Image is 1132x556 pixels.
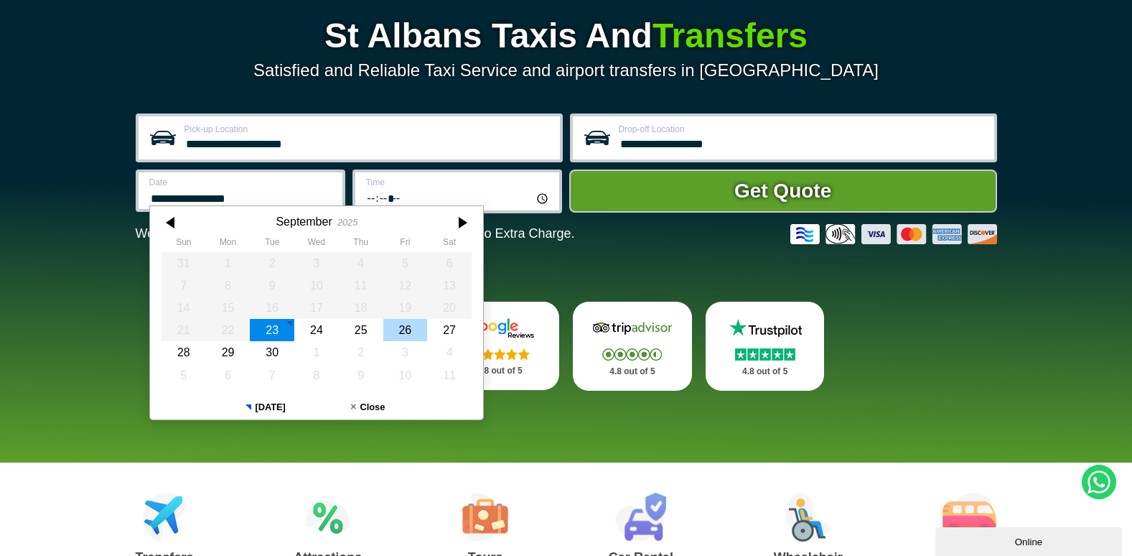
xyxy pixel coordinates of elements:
[338,297,383,319] div: 18 September 2025
[205,252,250,274] div: 01 September 2025
[317,395,419,420] button: Close
[573,302,692,391] a: Tripadvisor Stars 4.8 out of 5
[205,364,250,386] div: 06 October 2025
[250,364,294,386] div: 07 October 2025
[136,19,997,53] h1: St Albans Taxis And
[149,178,334,187] label: Date
[162,319,206,341] div: 21 September 2025
[338,341,383,363] div: 02 October 2025
[338,319,383,341] div: 25 September 2025
[366,178,551,187] label: Time
[462,493,508,542] img: Tours
[338,364,383,386] div: 09 October 2025
[306,493,350,542] img: Attractions
[615,493,666,542] img: Car Rental
[162,237,206,251] th: Sunday
[935,524,1125,556] iframe: chat widget
[383,274,427,297] div: 12 September 2025
[294,297,339,319] div: 17 September 2025
[410,226,574,241] span: The Car at No Extra Charge.
[383,237,427,251] th: Friday
[338,237,383,251] th: Thursday
[456,362,543,380] p: 4.8 out of 5
[427,364,472,386] div: 11 October 2025
[162,364,206,386] div: 05 October 2025
[214,395,317,420] button: [DATE]
[427,319,472,341] div: 27 September 2025
[294,364,339,386] div: 08 October 2025
[294,274,339,297] div: 10 September 2025
[294,252,339,274] div: 03 September 2025
[250,341,294,363] div: 30 September 2025
[652,17,808,55] span: Transfers
[136,226,575,241] p: We Now Accept Card & Contactless Payment In
[427,274,472,297] div: 13 September 2025
[250,319,294,341] div: 23 September 2025
[294,319,339,341] div: 24 September 2025
[162,274,206,297] div: 07 September 2025
[383,341,427,363] div: 03 October 2025
[735,348,795,361] img: Stars
[602,348,662,361] img: Stars
[457,318,543,339] img: Google
[337,217,357,228] div: 2025
[184,125,551,134] label: Pick-up Location
[205,341,250,363] div: 29 September 2025
[470,348,530,360] img: Stars
[250,237,294,251] th: Tuesday
[143,493,187,542] img: Airport Transfers
[338,274,383,297] div: 11 September 2025
[205,237,250,251] th: Monday
[706,302,825,391] a: Trustpilot Stars 4.8 out of 5
[589,318,675,339] img: Tripadvisor
[427,341,472,363] div: 04 October 2025
[942,493,996,542] img: Minibus
[427,237,472,251] th: Saturday
[250,252,294,274] div: 02 September 2025
[205,274,250,297] div: 08 September 2025
[162,341,206,363] div: 28 September 2025
[722,318,808,339] img: Trustpilot
[205,319,250,341] div: 22 September 2025
[619,125,986,134] label: Drop-off Location
[294,341,339,363] div: 01 October 2025
[383,297,427,319] div: 19 September 2025
[338,252,383,274] div: 04 September 2025
[276,215,332,228] div: September
[383,364,427,386] div: 10 October 2025
[250,274,294,297] div: 09 September 2025
[589,363,676,381] p: 4.8 out of 5
[294,237,339,251] th: Wednesday
[440,302,559,390] a: Google Stars 4.8 out of 5
[383,252,427,274] div: 05 September 2025
[427,252,472,274] div: 06 September 2025
[162,252,206,274] div: 31 August 2025
[162,297,206,319] div: 14 September 2025
[721,363,809,381] p: 4.8 out of 5
[569,170,997,213] button: Get Quote
[790,224,997,244] img: Credit And Debit Cards
[785,493,831,542] img: Wheelchair
[383,319,427,341] div: 26 September 2025
[205,297,250,319] div: 15 September 2025
[250,297,294,319] div: 16 September 2025
[136,60,997,80] p: Satisfied and Reliable Taxi Service and airport transfers in [GEOGRAPHIC_DATA]
[427,297,472,319] div: 20 September 2025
